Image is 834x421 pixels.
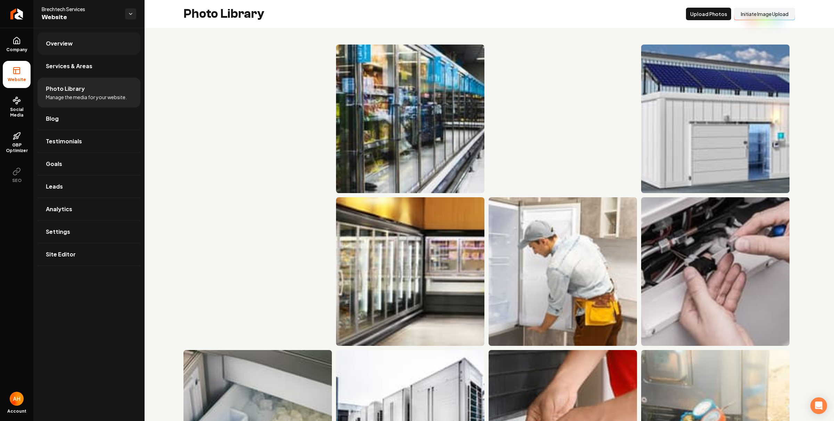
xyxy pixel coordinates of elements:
span: Social Media [3,107,31,118]
span: GBP Optimizer [3,142,31,153]
a: Analytics [38,198,140,220]
button: Upload Photos [686,8,731,20]
a: Testimonials [38,130,140,152]
span: Website [42,13,120,22]
span: Settings [46,228,70,236]
span: SEO [9,178,24,183]
span: Overview [46,39,73,48]
span: Goals [46,160,62,168]
a: Services & Areas [38,55,140,77]
span: Blog [46,114,59,123]
h2: Photo Library [183,7,264,21]
img: Rebolt Logo [10,8,23,19]
a: Social Media [3,91,31,124]
img: Person in blue gloves filling a bowl with shaved ice from a machine. [183,45,332,193]
span: Leads [46,182,63,191]
span: Company [3,47,30,53]
img: Grocery store freezer section displaying various packaged food items and drinks. [336,197,484,346]
img: Technician fixing a refrigerator in a modern kitchen, wearing a tool belt and cap. [489,197,637,346]
a: Blog [38,108,140,130]
span: Testimonials [46,137,82,145]
a: Overview [38,32,140,55]
button: Initiate Image Upload [734,8,795,20]
img: Modern shipping container with solar panels and cooling system, ideal for eco-friendly storage. [641,45,790,193]
a: Company [3,31,31,58]
img: Grocery store refrigerated aisle with glass doors and various frozen food options. [183,197,332,346]
img: Grocery store frozen food aisle with clear display cases and various products. [336,45,484,193]
a: Leads [38,175,140,198]
span: Manage the media for your website. [46,94,127,101]
div: Open Intercom Messenger [810,397,827,414]
button: Open user button [10,392,24,406]
img: Anthony Hurgoi [10,392,24,406]
span: Account [7,408,26,414]
a: GBP Optimizer [3,126,31,159]
span: Site Editor [46,250,76,259]
a: Goals [38,153,140,175]
span: Photo Library [46,85,85,93]
a: Site Editor [38,243,140,265]
span: Website [5,77,29,82]
span: Services & Areas [46,62,92,70]
a: Settings [38,221,140,243]
img: Person connecting wires in electrical panel with tools and neatly organized cables. [641,197,790,346]
button: SEO [3,162,31,189]
span: Brechtech Services [42,6,120,13]
span: Analytics [46,205,72,213]
img: Industrial ceiling with ventilation ducts and air conditioning unit in a commercial space. [489,45,637,193]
